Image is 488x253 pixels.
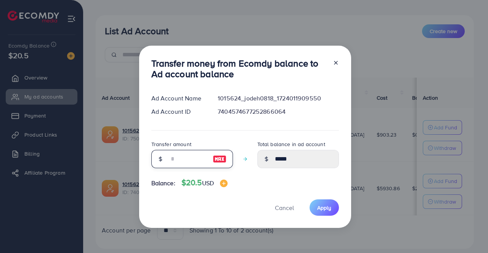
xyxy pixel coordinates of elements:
[212,107,345,116] div: 7404574677252866064
[213,154,226,164] img: image
[151,140,191,148] label: Transfer amount
[202,179,214,187] span: USD
[145,94,212,103] div: Ad Account Name
[220,180,228,187] img: image
[275,204,294,212] span: Cancel
[257,140,325,148] label: Total balance in ad account
[145,107,212,116] div: Ad Account ID
[456,219,482,247] iframe: Chat
[151,58,327,80] h3: Transfer money from Ecomdy balance to Ad account balance
[265,199,303,216] button: Cancel
[181,178,228,188] h4: $20.5
[151,179,175,188] span: Balance:
[317,204,331,212] span: Apply
[212,94,345,103] div: 1015624_jodeh0818_1724011909550
[310,199,339,216] button: Apply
